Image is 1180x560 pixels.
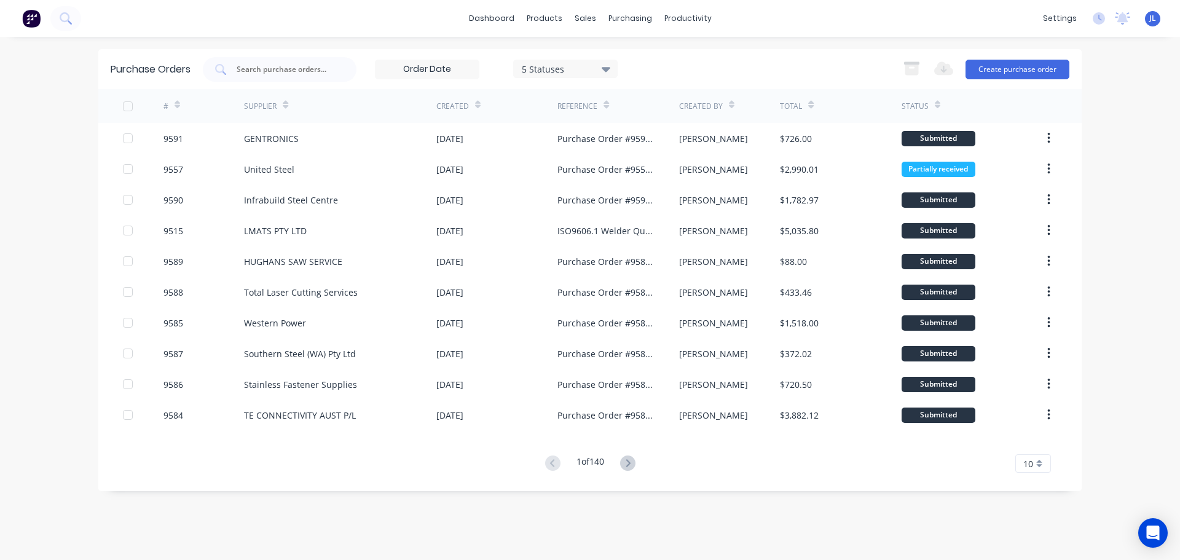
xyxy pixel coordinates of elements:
[780,163,819,176] div: $2,990.01
[436,101,469,112] div: Created
[902,162,975,177] div: Partially received
[244,378,357,391] div: Stainless Fastener Supplies
[436,409,463,422] div: [DATE]
[244,347,356,360] div: Southern Steel (WA) Pty Ltd
[244,132,299,145] div: GENTRONICS
[1037,9,1083,28] div: settings
[111,62,191,77] div: Purchase Orders
[780,378,812,391] div: $720.50
[436,378,463,391] div: [DATE]
[557,378,654,391] div: Purchase Order #9586 - Stainless Fastener Supplies
[244,255,342,268] div: HUGHANS SAW SERVICE
[163,132,183,145] div: 9591
[1149,13,1156,24] span: JL
[235,63,337,76] input: Search purchase orders...
[22,9,41,28] img: Factory
[902,223,975,239] div: Submitted
[163,163,183,176] div: 9557
[902,315,975,331] div: Submitted
[244,163,294,176] div: United Steel
[244,194,338,207] div: Infrabuild Steel Centre
[1138,518,1168,548] div: Open Intercom Messenger
[163,409,183,422] div: 9584
[244,286,358,299] div: Total Laser Cutting Services
[902,192,975,208] div: Submitted
[1023,457,1033,470] span: 10
[557,132,654,145] div: Purchase Order #9591 - GENTRONICS
[244,409,356,422] div: TE CONNECTIVITY AUST P/L
[557,255,654,268] div: Purchase Order #9589 - HUGHANS SAW SERVICE
[436,347,463,360] div: [DATE]
[557,194,654,207] div: Purchase Order #9590 - Infrabuild Steel Centre
[557,163,654,176] div: Purchase Order #9557 - United Steel
[902,131,975,146] div: Submitted
[679,347,748,360] div: [PERSON_NAME]
[436,224,463,237] div: [DATE]
[902,101,929,112] div: Status
[163,286,183,299] div: 9588
[679,132,748,145] div: [PERSON_NAME]
[679,317,748,329] div: [PERSON_NAME]
[557,224,654,237] div: ISO9606.1 Welder Qualifications Xero PO #PO-1466
[163,347,183,360] div: 9587
[376,60,479,79] input: Order Date
[436,317,463,329] div: [DATE]
[679,378,748,391] div: [PERSON_NAME]
[780,224,819,237] div: $5,035.80
[679,101,723,112] div: Created By
[557,101,597,112] div: Reference
[163,255,183,268] div: 9589
[244,101,277,112] div: Supplier
[163,378,183,391] div: 9586
[163,101,168,112] div: #
[679,286,748,299] div: [PERSON_NAME]
[780,286,812,299] div: $433.46
[679,163,748,176] div: [PERSON_NAME]
[780,101,802,112] div: Total
[576,455,604,473] div: 1 of 140
[679,194,748,207] div: [PERSON_NAME]
[557,317,654,329] div: Purchase Order #9585 - Western Power
[602,9,658,28] div: purchasing
[902,377,975,392] div: Submitted
[902,285,975,300] div: Submitted
[966,60,1069,79] button: Create purchase order
[658,9,718,28] div: productivity
[244,224,307,237] div: LMATS PTY LTD
[902,408,975,423] div: Submitted
[780,132,812,145] div: $726.00
[902,346,975,361] div: Submitted
[436,163,463,176] div: [DATE]
[780,194,819,207] div: $1,782.97
[679,255,748,268] div: [PERSON_NAME]
[557,286,654,299] div: Purchase Order #9588 - Total Laser Cutting Services
[679,224,748,237] div: [PERSON_NAME]
[568,9,602,28] div: sales
[557,409,654,422] div: Purchase Order #9584 - TE CONNECTIVITY AUST P/L
[244,317,306,329] div: Western Power
[463,9,521,28] a: dashboard
[780,409,819,422] div: $3,882.12
[780,255,807,268] div: $88.00
[902,254,975,269] div: Submitted
[521,9,568,28] div: products
[436,286,463,299] div: [DATE]
[163,194,183,207] div: 9590
[163,317,183,329] div: 9585
[557,347,654,360] div: Purchase Order #9587 - Southern Steel (WA) Pty Ltd
[522,62,610,75] div: 5 Statuses
[436,194,463,207] div: [DATE]
[436,132,463,145] div: [DATE]
[436,255,463,268] div: [DATE]
[780,347,812,360] div: $372.02
[780,317,819,329] div: $1,518.00
[163,224,183,237] div: 9515
[679,409,748,422] div: [PERSON_NAME]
